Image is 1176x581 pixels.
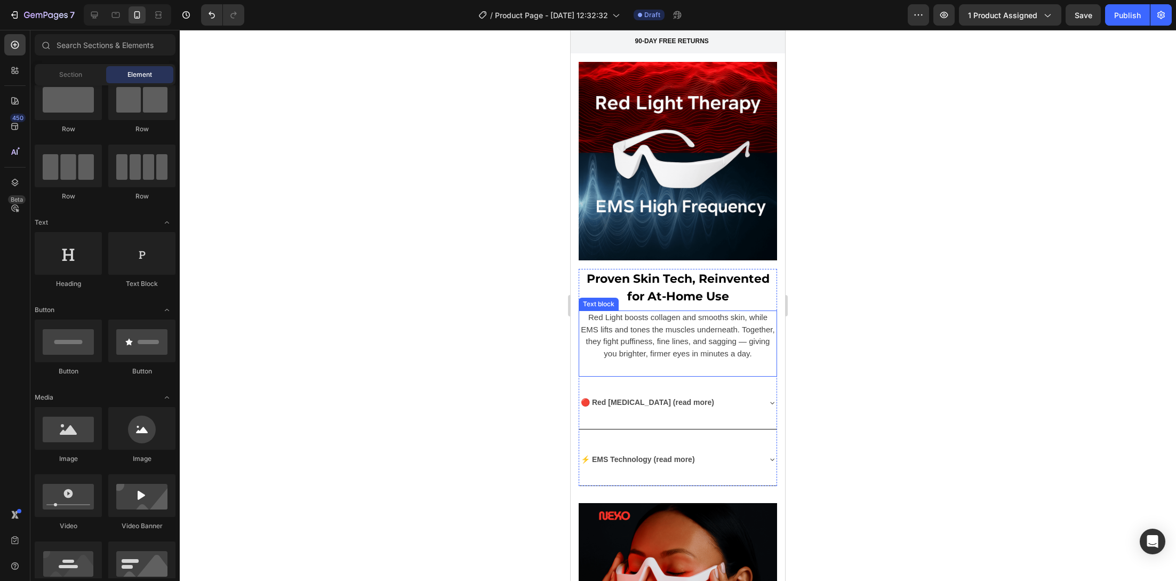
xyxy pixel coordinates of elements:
[70,9,75,21] p: 7
[35,393,53,402] span: Media
[4,4,79,26] button: 7
[63,6,139,17] h2: 90-DAY FREE RETURNS
[10,114,26,122] div: 450
[1075,11,1092,20] span: Save
[127,70,152,79] span: Element
[108,279,175,289] div: Text Block
[1140,529,1165,554] div: Open Intercom Messenger
[108,454,175,464] div: Image
[158,301,175,319] span: Toggle open
[968,10,1037,21] span: 1 product assigned
[35,218,48,227] span: Text
[158,214,175,231] span: Toggle open
[1066,4,1101,26] button: Save
[35,521,102,531] div: Video
[35,454,102,464] div: Image
[959,4,1061,26] button: 1 product assigned
[35,192,102,201] div: Row
[158,389,175,406] span: Toggle open
[35,279,102,289] div: Heading
[108,124,175,134] div: Row
[201,4,244,26] div: Undo/Redo
[108,192,175,201] div: Row
[108,367,175,376] div: Button
[35,124,102,134] div: Row
[35,34,175,55] input: Search Sections & Elements
[1114,10,1141,21] div: Publish
[35,305,54,315] span: Button
[108,521,175,531] div: Video Banner
[490,10,493,21] span: /
[495,10,608,21] span: Product Page - [DATE] 12:32:32
[1105,4,1150,26] button: Publish
[644,10,660,20] span: Draft
[571,30,785,581] iframe: Design area
[8,195,26,204] div: Beta
[59,70,82,79] span: Section
[35,367,102,376] div: Button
